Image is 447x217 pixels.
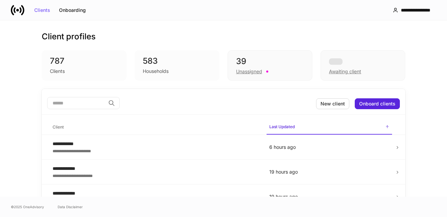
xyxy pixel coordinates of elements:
h6: Client [53,124,64,130]
div: 39 [236,56,304,67]
button: Onboard clients [355,98,400,109]
div: Awaiting client [329,68,361,75]
div: 787 [50,56,118,66]
div: 39Unassigned [228,50,312,81]
h6: Last Updated [269,123,295,130]
div: New client [320,101,345,106]
h3: Client profiles [42,31,96,42]
button: New client [316,98,349,109]
div: 583 [143,56,211,66]
div: Clients [34,8,50,13]
span: © 2025 OneAdvisory [11,204,44,210]
p: 19 hours ago [269,193,389,200]
a: Data Disclaimer [58,204,83,210]
div: Clients [50,68,65,75]
div: Onboard clients [359,101,395,106]
div: Awaiting client [320,50,405,81]
div: Onboarding [59,8,86,13]
p: 19 hours ago [269,169,389,175]
button: Onboarding [55,5,90,16]
span: Client [50,120,261,134]
p: 6 hours ago [269,144,389,151]
div: Households [143,68,169,75]
button: Clients [30,5,55,16]
span: Last Updated [267,120,392,135]
div: Unassigned [236,68,262,75]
